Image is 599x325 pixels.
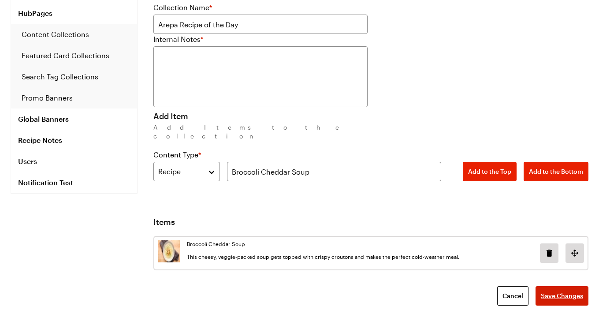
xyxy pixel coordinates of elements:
[153,34,203,45] label: Internal Notes
[187,253,459,266] p: This cheesy, veggie-packed soup gets topped with crispy croutons and makes the perfect cold-weath...
[11,108,137,130] a: Global Banners
[468,167,511,176] span: Add to the Top
[524,162,588,181] button: Add to the Bottom
[536,286,588,306] button: Save Changes
[541,291,583,300] span: Save Changes
[11,172,137,193] a: Notification Test
[11,45,137,66] a: Featured Card Collections
[11,3,137,24] a: HubPages
[11,130,137,151] a: Recipe Notes
[529,167,583,176] span: Add to the Bottom
[153,162,220,181] button: Recipe
[153,111,443,121] h3: Add Item
[11,24,137,45] a: Content Collections
[153,217,588,227] h3: Items
[497,286,528,306] a: Cancel
[187,240,459,253] p: Broccoli Cheddar Soup
[153,149,201,160] label: Content Type
[11,66,137,87] a: Search Tag Collections
[153,2,212,13] label: Collection Name
[463,162,517,181] button: Add to the Top
[11,151,137,172] a: Users
[227,162,441,181] input: Search for content name
[566,243,584,263] button: Move position of image in position 0
[11,87,137,108] a: Promo Banners
[502,291,523,300] span: Cancel
[153,123,443,141] p: Add Items to the collection
[158,166,181,177] span: Recipe
[540,243,558,263] button: Delete image in position 0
